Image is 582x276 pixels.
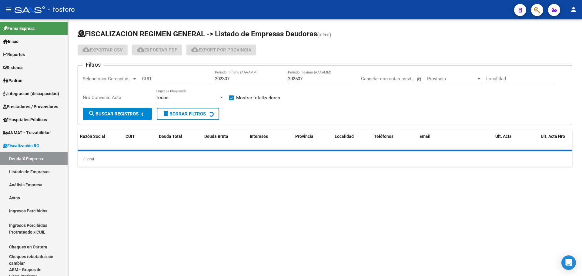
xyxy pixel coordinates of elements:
[493,130,538,150] datatable-header-cell: Ult. Acta
[186,45,256,55] button: Export por Provincia
[82,46,90,53] mat-icon: cloud_download
[332,130,372,150] datatable-header-cell: Localidad
[570,6,577,13] mat-icon: person
[5,6,12,13] mat-icon: menu
[427,76,476,81] span: Provincia
[156,95,169,100] span: Todos
[191,46,199,53] mat-icon: cloud_download
[80,134,105,139] span: Razón Social
[78,151,572,167] div: 0 total
[82,47,123,53] span: Exportar CSV
[417,130,493,150] datatable-header-cell: Email
[78,45,128,55] button: Exportar CSV
[88,111,139,117] span: Buscar Registros
[83,61,104,69] h3: Filtros
[495,134,512,139] span: Ult. Acta
[132,45,182,55] button: Exportar PDF
[3,129,51,136] span: ANMAT - Trazabilidad
[372,130,417,150] datatable-header-cell: Teléfonos
[162,111,206,117] span: Borrar Filtros
[191,47,251,53] span: Export por Provincia
[3,25,35,32] span: Firma Express
[156,130,202,150] datatable-header-cell: Deuda Total
[3,64,23,71] span: Sistema
[3,116,47,123] span: Hospitales Públicos
[83,76,132,81] span: Seleccionar Gerenciador
[335,134,354,139] span: Localidad
[561,255,576,270] div: Open Intercom Messenger
[159,134,182,139] span: Deuda Total
[204,134,228,139] span: Deuda Bruta
[3,51,25,58] span: Reportes
[317,32,331,38] span: (alt+d)
[137,47,177,53] span: Exportar PDF
[137,46,144,53] mat-icon: cloud_download
[123,130,156,150] datatable-header-cell: CUIT
[541,134,565,139] span: Ult. Acta Nro
[78,130,123,150] datatable-header-cell: Razón Social
[247,130,293,150] datatable-header-cell: Intereses
[3,90,59,97] span: Integración (discapacidad)
[416,76,423,83] button: Open calendar
[78,30,317,38] span: FISCALIZACION REGIMEN GENERAL -> Listado de Empresas Deudoras
[295,134,313,139] span: Provincia
[374,134,393,139] span: Teléfonos
[3,142,39,149] span: Fiscalización RG
[3,103,58,110] span: Prestadores / Proveedores
[157,108,219,120] button: Borrar Filtros
[236,94,280,101] span: Mostrar totalizadores
[3,38,18,45] span: Inicio
[250,134,268,139] span: Intereses
[125,134,135,139] span: CUIT
[202,130,247,150] datatable-header-cell: Deuda Bruta
[3,77,22,84] span: Padrón
[48,3,75,16] span: - fosforo
[293,130,332,150] datatable-header-cell: Provincia
[162,110,169,117] mat-icon: delete
[420,134,430,139] span: Email
[83,108,152,120] button: Buscar Registros
[88,110,95,117] mat-icon: search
